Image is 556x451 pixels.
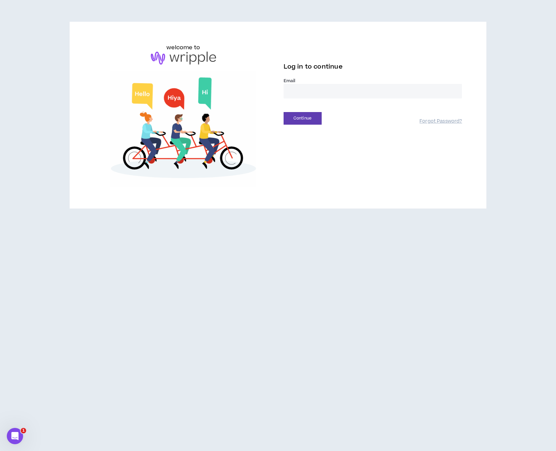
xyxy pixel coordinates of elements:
[450,87,459,95] keeper-lock: Open Keeper Popup
[419,118,462,125] a: Forgot Password?
[151,52,216,65] img: logo-brand.png
[284,62,343,71] span: Log in to continue
[166,43,200,52] h6: welcome to
[284,112,322,125] button: Continue
[7,428,23,444] iframe: Intercom live chat
[284,78,462,84] label: Email
[21,428,26,433] span: 1
[94,71,273,187] img: Welcome to Wripple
